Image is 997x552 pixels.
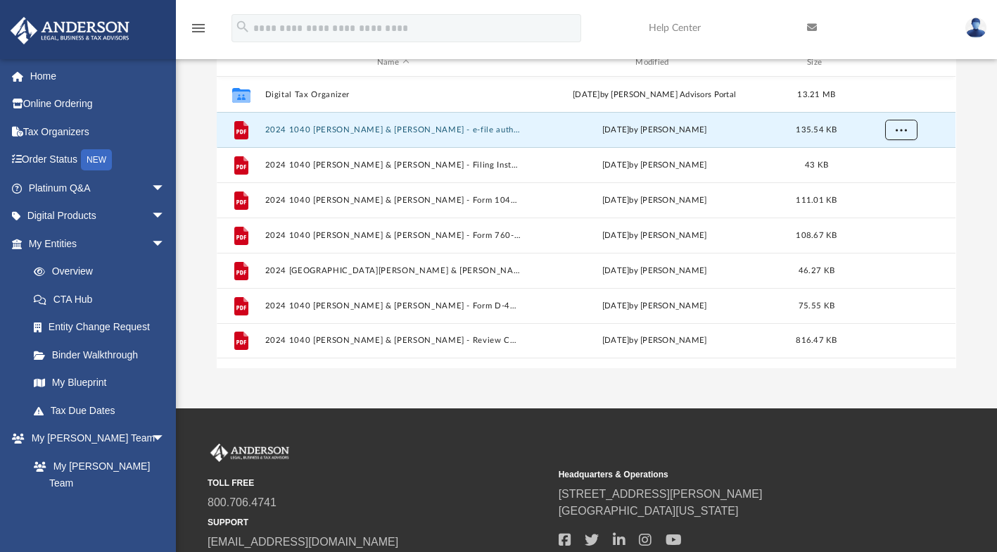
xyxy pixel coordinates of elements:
small: Headquarters & Operations [559,468,900,481]
a: My [PERSON_NAME] Team [20,452,172,497]
span: arrow_drop_down [151,174,179,203]
span: 816.47 KB [796,337,837,344]
span: [DATE] [602,196,630,204]
a: [STREET_ADDRESS][PERSON_NAME] [559,488,763,500]
button: 2024 1040 [PERSON_NAME] & [PERSON_NAME] - Form 760-ES Estimated Tax Voucher.pdf [265,231,521,240]
img: User Pic [965,18,986,38]
img: Anderson Advisors Platinum Portal [208,444,292,462]
span: [DATE] [602,232,630,239]
a: menu [190,27,207,37]
button: 2024 1040 [PERSON_NAME] & [PERSON_NAME] - Review Copy.pdf [265,337,521,346]
button: 2024 1040 [PERSON_NAME] & [PERSON_NAME] - Form 1040-ES Estimated Tax Voucher.pdf [265,196,521,205]
div: by [PERSON_NAME] [527,194,782,207]
a: Digital Productsarrow_drop_down [10,202,186,230]
small: TOLL FREE [208,477,549,489]
a: [EMAIL_ADDRESS][DOMAIN_NAME] [208,536,398,548]
a: Online Ordering [10,90,186,118]
span: [DATE] [602,267,630,275]
a: My Entitiesarrow_drop_down [10,230,186,258]
button: More options [885,120,917,141]
a: 800.706.4741 [208,496,277,508]
i: menu [190,20,207,37]
div: Name [265,56,521,69]
span: 108.67 KB [796,232,837,239]
span: 43 KB [805,161,828,169]
div: by [PERSON_NAME] [527,159,782,172]
button: 2024 [GEOGRAPHIC_DATA][PERSON_NAME] & [PERSON_NAME] - Form 760-PMT Payment Voucher.pdf [265,266,521,275]
a: CTA Hub [20,285,186,313]
div: by [PERSON_NAME] [527,124,782,137]
a: [GEOGRAPHIC_DATA][US_STATE] [559,505,739,517]
a: Entity Change Request [20,313,186,341]
button: 2024 1040 [PERSON_NAME] & [PERSON_NAME] - Form D-400V Payment Voucher.pdf [265,301,521,310]
div: NEW [81,149,112,170]
div: by [PERSON_NAME] [527,300,782,313]
a: [PERSON_NAME] System [20,497,179,542]
div: by [PERSON_NAME] [527,265,782,277]
button: Digital Tax Organizer [265,90,521,99]
span: 111.01 KB [796,196,837,204]
i: search [235,19,250,34]
span: arrow_drop_down [151,202,179,231]
div: grid [217,77,955,369]
a: Tax Due Dates [20,396,186,425]
a: My [PERSON_NAME] Teamarrow_drop_down [10,425,179,453]
button: 2024 1040 [PERSON_NAME] & [PERSON_NAME] - Filing Instructions.pdf [265,161,521,170]
img: Anderson Advisors Platinum Portal [6,17,134,44]
div: id [851,56,950,69]
button: 2024 1040 [PERSON_NAME] & [PERSON_NAME] - e-file authorization - please sign.pdf [265,125,521,134]
small: SUPPORT [208,516,549,529]
div: by [PERSON_NAME] [527,230,782,242]
a: Binder Walkthrough [20,341,186,369]
a: My Blueprint [20,369,179,397]
div: by [PERSON_NAME] [527,334,782,347]
div: [DATE] by [PERSON_NAME] Advisors Portal [527,89,782,101]
a: Order StatusNEW [10,146,186,175]
span: [DATE] [602,126,630,134]
span: arrow_drop_down [151,425,179,453]
span: [DATE] [602,161,630,169]
a: Overview [20,258,186,286]
span: 135.54 KB [796,126,837,134]
span: 75.55 KB [799,302,834,310]
span: 13.21 MB [798,91,836,99]
span: [DATE] [602,337,630,344]
a: Platinum Q&Aarrow_drop_down [10,174,186,202]
span: 46.27 KB [799,267,834,275]
div: Size [789,56,845,69]
div: Modified [526,56,782,69]
a: Home [10,62,186,90]
div: id [223,56,258,69]
span: [DATE] [602,302,630,310]
a: Tax Organizers [10,118,186,146]
span: arrow_drop_down [151,230,179,258]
